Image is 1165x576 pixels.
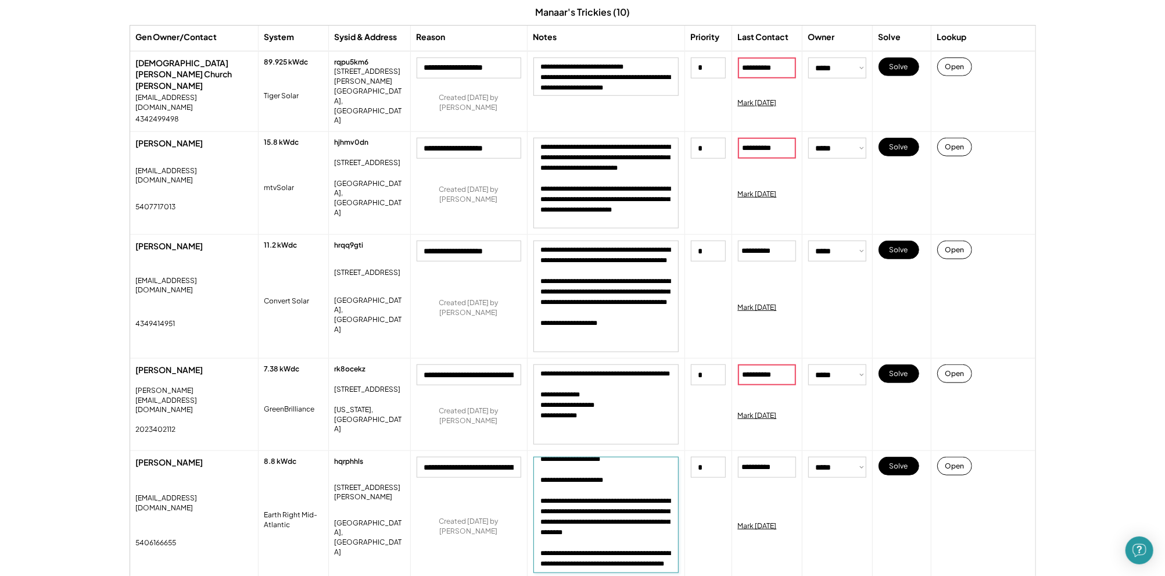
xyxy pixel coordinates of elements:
[738,411,777,421] div: Mark [DATE]
[879,138,919,156] button: Solve
[879,58,919,76] button: Solve
[738,189,777,199] div: Mark [DATE]
[335,405,404,434] div: [US_STATE], [GEOGRAPHIC_DATA]
[264,364,300,374] div: 7.38 kWdc
[335,483,404,503] div: [STREET_ADDRESS][PERSON_NAME]
[136,166,252,186] div: [EMAIL_ADDRESS][DOMAIN_NAME]
[335,67,404,87] div: [STREET_ADDRESS][PERSON_NAME]
[136,241,252,252] div: [PERSON_NAME]
[136,31,217,43] div: Gen Owner/Contact
[937,364,972,383] button: Open
[264,510,322,530] div: Earth Right Mid-Atlantic
[264,91,299,101] div: Tiger Solar
[335,31,397,43] div: Sysid & Address
[738,303,777,313] div: Mark [DATE]
[136,538,177,548] div: 5406166655
[879,241,919,259] button: Solve
[136,493,252,513] div: [EMAIL_ADDRESS][DOMAIN_NAME]
[264,457,297,467] div: 8.8 kWdc
[417,185,521,205] div: Created [DATE] by [PERSON_NAME]
[808,31,835,43] div: Owner
[335,58,369,67] div: rqpu5km6
[738,521,777,531] div: Mark [DATE]
[335,457,364,467] div: hqrphhls
[335,518,404,557] div: [GEOGRAPHIC_DATA], [GEOGRAPHIC_DATA]
[264,296,310,306] div: Convert Solar
[264,241,297,251] div: 11.2 kWdc
[533,31,557,43] div: Notes
[136,386,252,415] div: [PERSON_NAME][EMAIL_ADDRESS][DOMAIN_NAME]
[136,138,252,149] div: [PERSON_NAME]
[937,457,972,475] button: Open
[1125,536,1153,564] div: Open Intercom Messenger
[691,31,720,43] div: Priority
[417,298,521,318] div: Created [DATE] by [PERSON_NAME]
[335,296,404,335] div: [GEOGRAPHIC_DATA], [GEOGRAPHIC_DATA]
[264,183,295,193] div: mtvSolar
[335,268,401,278] div: [STREET_ADDRESS]
[879,364,919,383] button: Solve
[335,158,401,168] div: [STREET_ADDRESS]
[136,364,252,376] div: [PERSON_NAME]
[136,425,176,435] div: 2023402112
[417,93,521,113] div: Created [DATE] by [PERSON_NAME]
[738,98,777,108] div: Mark [DATE]
[335,179,404,218] div: [GEOGRAPHIC_DATA], [GEOGRAPHIC_DATA]
[136,115,180,124] div: 4342499498
[535,6,630,19] div: Manaar's Trickies (10)
[136,276,252,296] div: [EMAIL_ADDRESS][DOMAIN_NAME]
[937,138,972,156] button: Open
[937,58,972,76] button: Open
[738,31,789,43] div: Last Contact
[264,31,295,43] div: System
[879,457,919,475] button: Solve
[335,364,366,374] div: rk8ocekz
[136,202,176,212] div: 5407717013
[136,93,252,113] div: [EMAIL_ADDRESS][DOMAIN_NAME]
[264,58,309,67] div: 89.925 kWdc
[417,406,521,426] div: Created [DATE] by [PERSON_NAME]
[417,31,446,43] div: Reason
[937,31,967,43] div: Lookup
[937,241,972,259] button: Open
[879,31,901,43] div: Solve
[335,385,401,395] div: [STREET_ADDRESS]
[335,138,369,148] div: hjhmv0dn
[417,517,521,536] div: Created [DATE] by [PERSON_NAME]
[264,138,299,148] div: 15.8 kWdc
[136,58,252,92] div: [DEMOGRAPHIC_DATA][PERSON_NAME] Church [PERSON_NAME]
[335,87,404,126] div: [GEOGRAPHIC_DATA], [GEOGRAPHIC_DATA]
[136,319,175,329] div: 4349414951
[136,457,252,468] div: [PERSON_NAME]
[264,405,315,414] div: GreenBrilliance
[335,241,364,251] div: hrqq9gti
